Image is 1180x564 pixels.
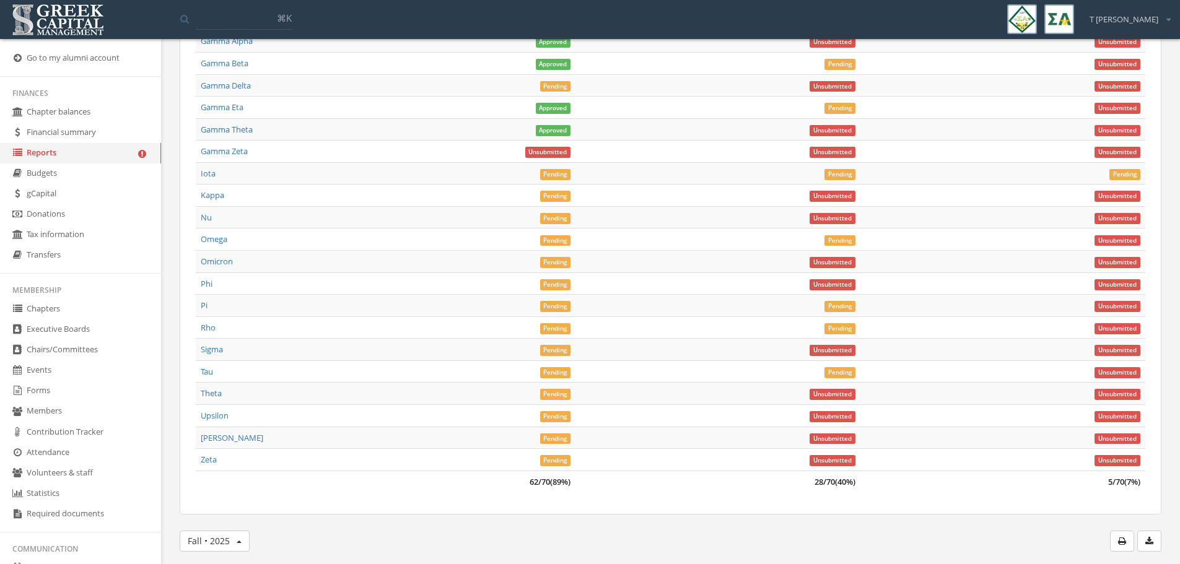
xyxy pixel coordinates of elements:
a: Unsubmitted [810,278,855,289]
a: Unsubmitted [810,454,855,465]
a: Unsubmitted [1095,388,1140,399]
a: Unsubmitted [1095,256,1140,267]
a: Omicron [201,256,233,267]
span: Pending [540,389,571,400]
span: Unsubmitted [810,81,855,92]
span: Unsubmitted [525,147,571,158]
div: T [PERSON_NAME] [1082,4,1171,25]
span: Pending [824,169,855,180]
a: Unsubmitted [1095,300,1140,311]
span: Pending [824,59,855,70]
a: Gamma Alpha [201,35,253,46]
a: Unsubmitted [1095,322,1140,333]
span: 40% [837,476,853,487]
a: Unsubmitted [810,388,855,399]
a: Pending [540,388,571,399]
span: Pending [540,213,571,224]
span: Unsubmitted [810,433,855,445]
a: Unsubmitted [1095,80,1140,91]
a: Pending [824,58,855,69]
span: Pending [540,433,571,445]
a: Omega [201,233,227,245]
a: Unsubmitted [1095,432,1140,443]
span: Unsubmitted [1095,103,1140,114]
span: Unsubmitted [1095,37,1140,48]
span: Pending [824,103,855,114]
a: Unsubmitted [1095,58,1140,69]
span: Unsubmitted [1095,455,1140,466]
a: Unsubmitted [1095,344,1140,355]
span: Approved [536,103,571,114]
span: Fall • 2025 [188,535,230,547]
a: Approved [536,35,571,46]
a: Pending [1109,168,1140,179]
span: Pending [824,301,855,312]
span: Approved [536,37,571,48]
a: Approved [536,58,571,69]
a: Unsubmitted [810,80,855,91]
span: Pending [540,279,571,290]
a: Phi [201,278,212,289]
span: Unsubmitted [1095,367,1140,378]
a: Unsubmitted [1095,124,1140,135]
span: Unsubmitted [810,257,855,268]
a: Pending [824,168,855,179]
span: Unsubmitted [1095,323,1140,334]
span: Unsubmitted [810,389,855,400]
span: Unsubmitted [1095,279,1140,290]
a: Unsubmitted [1095,278,1140,289]
span: Unsubmitted [810,455,855,466]
a: Pending [540,256,571,267]
span: Unsubmitted [810,279,855,290]
span: T [PERSON_NAME] [1090,14,1158,25]
span: Pending [1109,169,1140,180]
span: Unsubmitted [1095,59,1140,70]
a: Unsubmitted [1095,102,1140,113]
a: Pending [540,432,571,443]
span: Unsubmitted [1095,257,1140,268]
span: Unsubmitted [1095,389,1140,400]
a: Gamma Beta [201,58,248,69]
a: Pending [540,344,571,355]
a: Pending [824,366,855,377]
span: Unsubmitted [1095,345,1140,356]
a: [PERSON_NAME] [201,432,263,443]
a: Unsubmitted [810,344,855,355]
span: Pending [540,411,571,422]
span: Unsubmitted [1095,147,1140,158]
a: Approved [536,102,571,113]
span: Pending [540,235,571,246]
a: Kappa [201,189,224,201]
span: Unsubmitted [810,213,855,224]
a: Unsubmitted [1095,454,1140,465]
a: Iota [201,168,216,179]
a: Pending [540,233,571,245]
span: Unsubmitted [1095,411,1140,422]
span: 89% [553,476,568,487]
a: Sigma [201,344,223,355]
span: Pending [540,301,571,312]
td: 28 / 70 ( ) [575,471,860,492]
a: Gamma Zeta [201,145,248,157]
a: Unsubmitted [810,212,855,223]
span: Unsubmitted [810,345,855,356]
a: Zeta [201,454,217,465]
a: Unsubmitted [810,410,855,421]
span: 7% [1127,476,1138,487]
span: Pending [540,345,571,356]
span: Unsubmitted [810,147,855,158]
span: Unsubmitted [810,411,855,422]
a: Unsubmitted [1095,410,1140,421]
span: Pending [540,257,571,268]
td: 62 / 70 ( ) [291,471,575,492]
a: Upsilon [201,410,229,421]
span: Pending [540,323,571,334]
a: Unsubmitted [810,432,855,443]
a: Pending [824,322,855,333]
a: Rho [201,322,216,333]
a: Unsubmitted [810,124,855,135]
a: Unsubmitted [810,189,855,201]
span: Unsubmitted [810,191,855,202]
a: Tau [201,366,213,377]
a: Unsubmitted [1095,212,1140,223]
